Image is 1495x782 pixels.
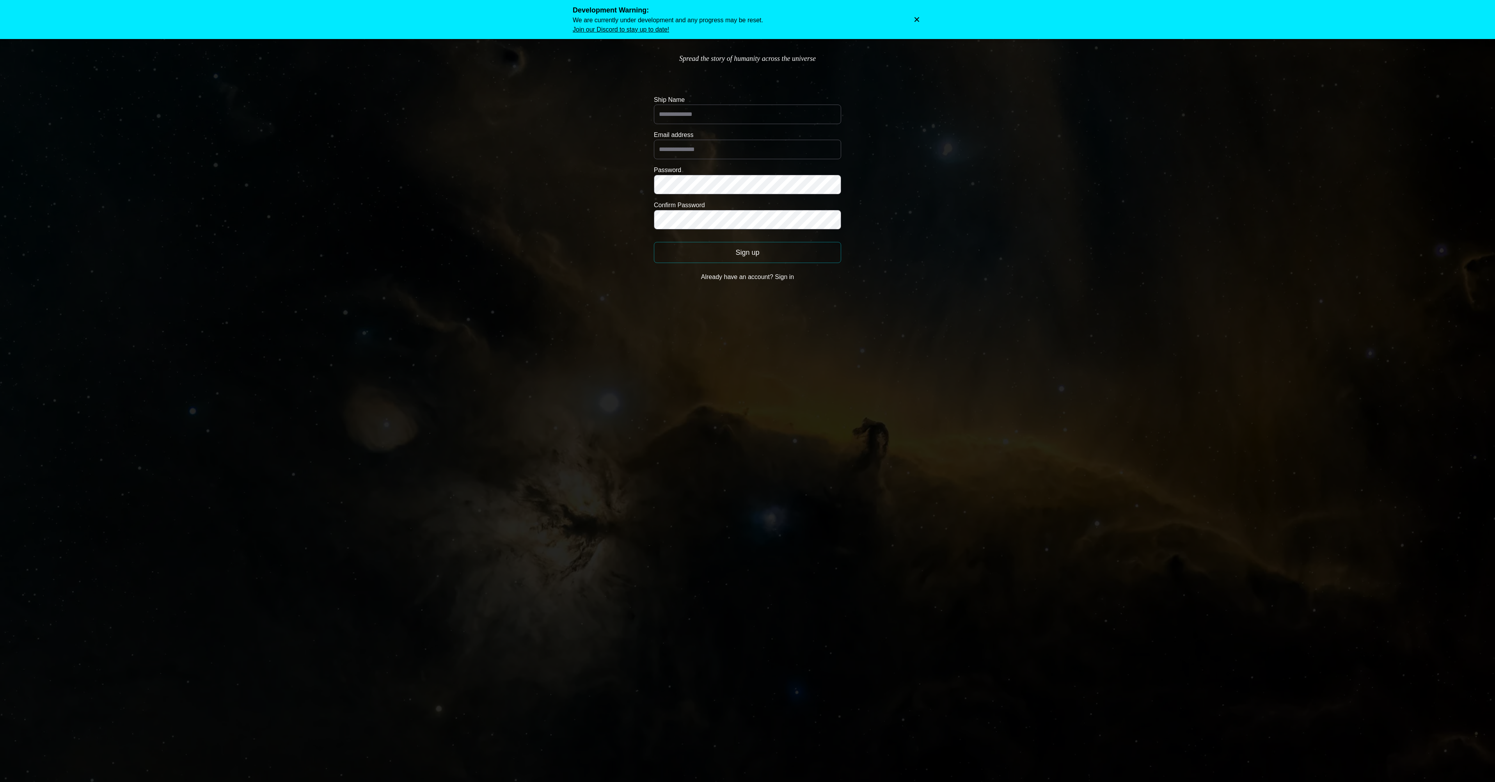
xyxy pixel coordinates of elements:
label: Password [654,165,841,175]
label: Email address [654,130,841,140]
label: Confirm Password [654,201,841,210]
button: Dismiss warning [911,14,922,25]
p: Spread the story of humanity across the universe [679,53,816,64]
button: Sign up [654,242,841,263]
label: Ship Name [654,95,841,105]
a: Join our Discord to stay up to date! [573,25,763,34]
div: We are currently under development and any progress may be reset. [573,5,763,34]
h1: Novel Universe [669,23,826,42]
span: Development Warning: [573,5,763,16]
button: Already have an account? Sign in [654,269,841,285]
